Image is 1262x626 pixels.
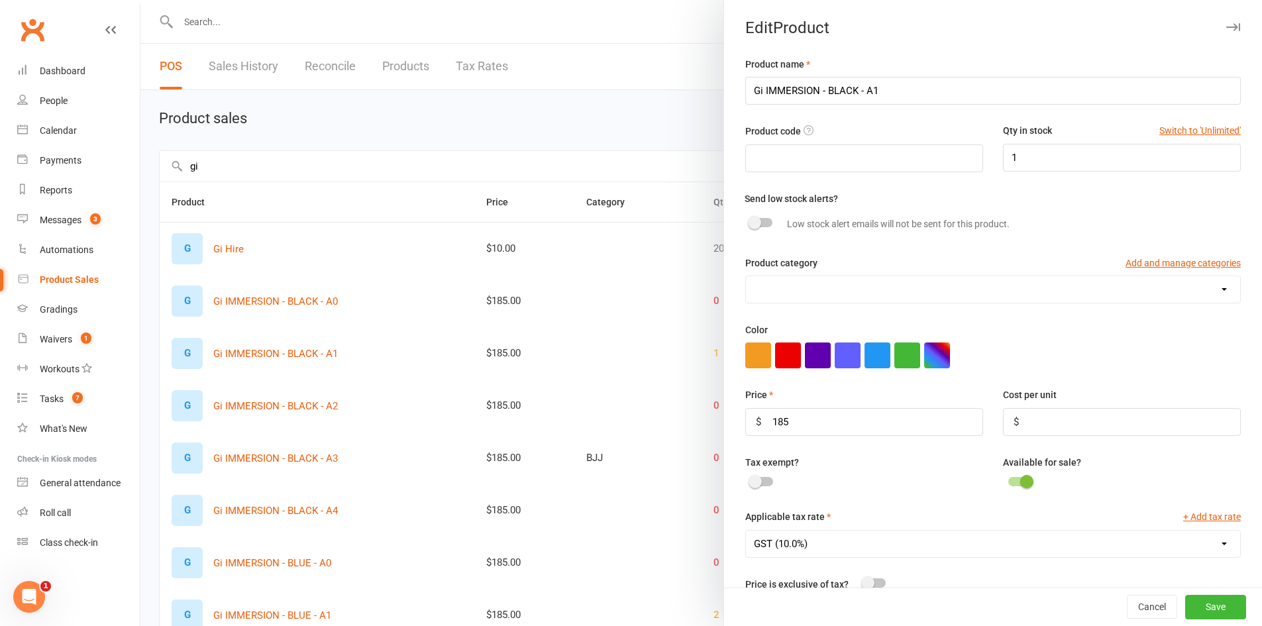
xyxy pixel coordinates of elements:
[17,354,140,384] a: Workouts
[40,125,77,136] div: Calendar
[16,13,49,46] a: Clubworx
[724,19,1262,37] div: Edit Product
[40,393,64,404] div: Tasks
[40,478,121,488] div: General attendance
[17,86,140,116] a: People
[40,537,98,548] div: Class check-in
[40,507,71,518] div: Roll call
[17,235,140,265] a: Automations
[1003,388,1057,402] label: Cost per unit
[81,333,91,344] span: 1
[17,56,140,86] a: Dashboard
[1003,455,1081,470] label: Available for sale?
[17,384,140,414] a: Tasks 7
[745,388,773,402] label: Price
[17,116,140,146] a: Calendar
[40,364,79,374] div: Workouts
[745,323,768,337] label: Color
[756,414,761,430] div: $
[1003,123,1052,138] label: Qty in stock
[40,274,99,285] div: Product Sales
[40,334,72,344] div: Waivers
[17,205,140,235] a: Messages 3
[745,191,838,206] label: Send low stock alerts?
[1185,596,1246,619] button: Save
[17,528,140,558] a: Class kiosk mode
[40,155,81,166] div: Payments
[1159,123,1241,138] button: Switch to 'Unlimited'
[1127,596,1177,619] button: Cancel
[745,124,801,138] label: Product code
[40,304,78,315] div: Gradings
[17,498,140,528] a: Roll call
[40,66,85,76] div: Dashboard
[17,414,140,444] a: What's New
[745,509,831,524] label: Applicable tax rate
[17,295,140,325] a: Gradings
[745,455,799,470] label: Tax exempt?
[40,215,81,225] div: Messages
[745,256,817,270] label: Product category
[17,146,140,176] a: Payments
[745,577,849,592] label: Price is exclusive of tax?
[17,468,140,498] a: General attendance kiosk mode
[40,95,68,106] div: People
[787,217,1010,231] label: Low stock alert emails will not be sent for this product.
[40,185,72,195] div: Reports
[72,392,83,403] span: 7
[17,176,140,205] a: Reports
[1183,509,1241,524] button: + Add tax rate
[17,265,140,295] a: Product Sales
[40,423,87,434] div: What's New
[90,213,101,225] span: 3
[1014,414,1019,430] div: $
[40,244,93,255] div: Automations
[40,581,51,592] span: 1
[1126,256,1241,270] button: Add and manage categories
[13,581,45,613] iframe: Intercom live chat
[745,57,810,72] label: Product name
[17,325,140,354] a: Waivers 1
